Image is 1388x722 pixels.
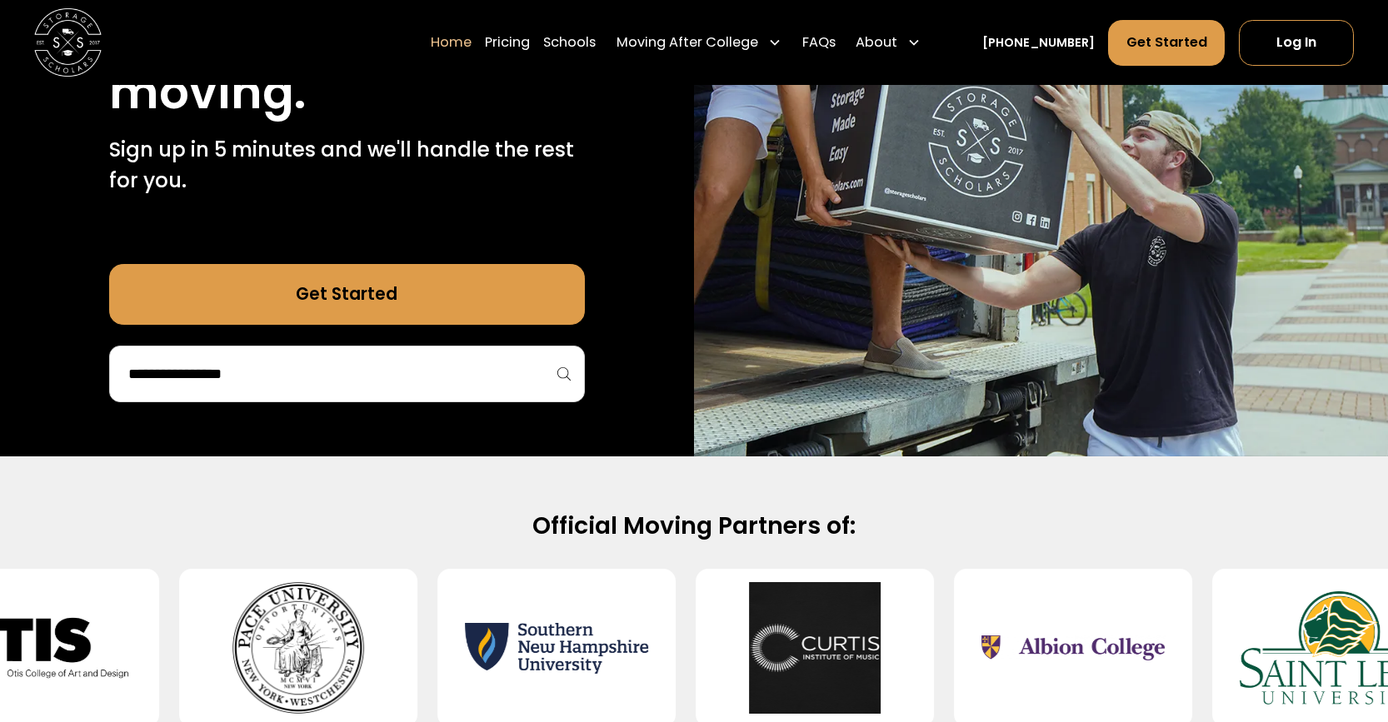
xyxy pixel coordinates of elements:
a: Log In [1239,19,1355,65]
a: [PHONE_NUMBER] [982,33,1095,51]
img: Albion College [981,582,1165,714]
img: Pace University - Pleasantville [207,582,390,714]
img: Storage Scholars main logo [34,8,102,77]
img: Southern New Hampshire University [465,582,648,714]
a: Home [431,18,472,66]
div: Moving After College [610,18,789,66]
p: Sign up in 5 minutes and we'll handle the rest for you. [109,135,585,196]
div: About [849,18,928,66]
img: Curtis Institute of Music [723,582,906,714]
div: Moving After College [617,32,758,52]
div: About [856,32,897,52]
a: home [34,8,102,77]
a: Schools [543,18,596,66]
a: Pricing [485,18,530,66]
a: Get Started [109,264,585,325]
a: FAQs [802,18,836,66]
h2: Official Moving Partners of: [150,510,1237,541]
a: Get Started [1108,19,1225,65]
